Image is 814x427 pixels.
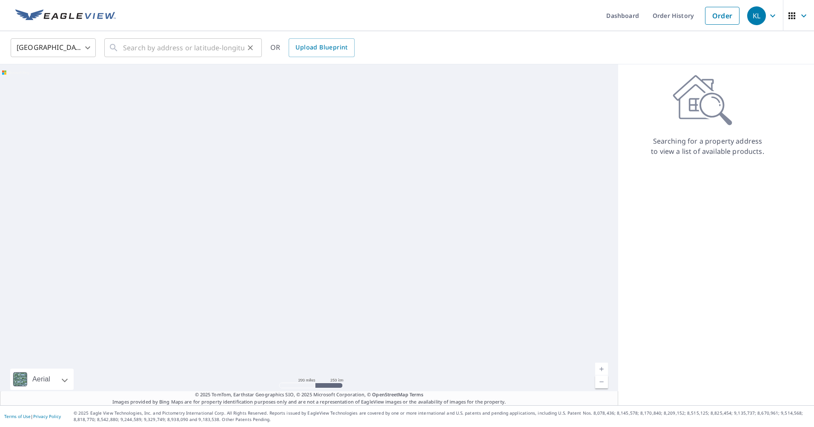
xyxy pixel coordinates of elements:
a: OpenStreetMap [372,391,408,398]
span: © 2025 TomTom, Earthstar Geographics SIO, © 2025 Microsoft Corporation, © [195,391,424,398]
a: Upload Blueprint [289,38,354,57]
a: Terms of Use [4,413,31,419]
p: Searching for a property address to view a list of available products. [651,136,765,156]
a: Order [705,7,739,25]
button: Clear [244,42,256,54]
div: Aerial [30,369,53,390]
a: Privacy Policy [33,413,61,419]
input: Search by address or latitude-longitude [123,36,244,60]
p: | [4,414,61,419]
div: OR [270,38,355,57]
div: KL [747,6,766,25]
div: [GEOGRAPHIC_DATA] [11,36,96,60]
a: Terms [410,391,424,398]
a: Current Level 5, Zoom Out [595,375,608,388]
div: Aerial [10,369,74,390]
a: Current Level 5, Zoom In [595,363,608,375]
img: EV Logo [15,9,116,22]
p: © 2025 Eagle View Technologies, Inc. and Pictometry International Corp. All Rights Reserved. Repo... [74,410,810,423]
span: Upload Blueprint [295,42,347,53]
